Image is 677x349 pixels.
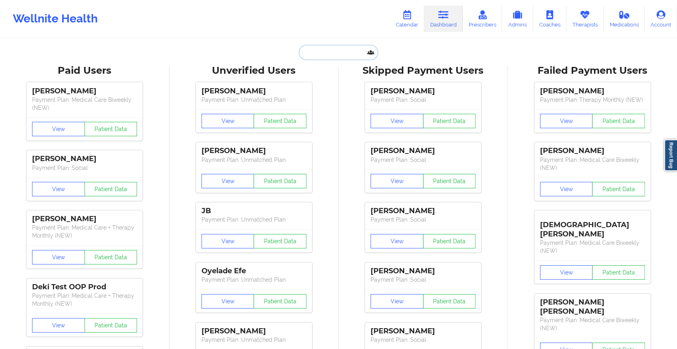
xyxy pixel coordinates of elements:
button: Patient Data [423,294,476,309]
div: [PERSON_NAME] [201,327,306,336]
button: View [371,114,423,128]
a: Therapists [566,6,604,32]
button: Patient Data [423,114,476,128]
p: Payment Plan : Unmatched Plan [201,96,306,104]
button: View [32,122,85,136]
div: [PERSON_NAME] [371,87,476,96]
a: Account [645,6,677,32]
p: Payment Plan : Social [371,156,476,164]
p: Payment Plan : Medical Care Biweekly (NEW) [540,156,645,172]
button: Patient Data [423,174,476,188]
div: Unverified Users [175,65,333,77]
div: [PERSON_NAME] [201,146,306,155]
p: Payment Plan : Unmatched Plan [201,276,306,284]
button: Patient Data [85,122,137,136]
div: Failed Payment Users [514,65,672,77]
div: [PERSON_NAME] [371,327,476,336]
button: View [32,182,85,196]
div: [PERSON_NAME] [371,266,476,276]
button: Patient Data [254,174,306,188]
div: [PERSON_NAME] [540,87,645,96]
button: View [540,182,593,196]
button: View [201,294,254,309]
button: View [371,234,423,248]
button: View [540,114,593,128]
p: Payment Plan : Social [371,96,476,104]
p: Payment Plan : Unmatched Plan [201,336,306,344]
a: Admins [502,6,533,32]
a: Report Bug [664,139,677,171]
div: Skipped Payment Users [344,65,502,77]
a: Medications [604,6,645,32]
div: [PERSON_NAME] [371,146,476,155]
div: [PERSON_NAME] [32,214,137,224]
p: Payment Plan : Unmatched Plan [201,156,306,164]
a: Calendar [390,6,424,32]
button: Patient Data [592,265,645,280]
div: [PERSON_NAME] [PERSON_NAME] [540,298,645,316]
div: Deki Test OOP Prod [32,282,137,292]
button: View [201,174,254,188]
button: Patient Data [85,182,137,196]
p: Payment Plan : Unmatched Plan [201,216,306,224]
a: Coaches [533,6,566,32]
button: Patient Data [254,234,306,248]
p: Payment Plan : Therapy Monthly (NEW) [540,96,645,104]
button: Patient Data [592,114,645,128]
button: View [32,250,85,264]
button: Patient Data [592,182,645,196]
a: Prescribers [463,6,502,32]
button: View [201,234,254,248]
button: View [371,294,423,309]
button: Patient Data [254,114,306,128]
a: Dashboard [424,6,463,32]
div: [PERSON_NAME] [32,154,137,163]
div: Paid Users [6,65,164,77]
p: Payment Plan : Medical Care Biweekly (NEW) [32,96,137,112]
div: Oyelade Efe [201,266,306,276]
div: [PERSON_NAME] [540,146,645,155]
button: Patient Data [254,294,306,309]
div: [PERSON_NAME] [201,87,306,96]
button: View [32,318,85,333]
div: [PERSON_NAME] [32,87,137,96]
p: Payment Plan : Social [371,276,476,284]
button: View [201,114,254,128]
button: Patient Data [423,234,476,248]
div: JB [201,206,306,216]
p: Payment Plan : Medical Care + Therapy Monthly (NEW) [32,292,137,308]
div: [PERSON_NAME] [371,206,476,216]
button: View [371,174,423,188]
button: Patient Data [85,250,137,264]
button: Patient Data [85,318,137,333]
p: Payment Plan : Medical Care Biweekly (NEW) [540,239,645,255]
p: Payment Plan : Medical Care + Therapy Monthly (NEW) [32,224,137,240]
p: Payment Plan : Social [371,216,476,224]
p: Payment Plan : Social [371,336,476,344]
div: [DEMOGRAPHIC_DATA][PERSON_NAME] [540,214,645,239]
p: Payment Plan : Medical Care Biweekly (NEW) [540,316,645,332]
button: View [540,265,593,280]
p: Payment Plan : Social [32,164,137,172]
